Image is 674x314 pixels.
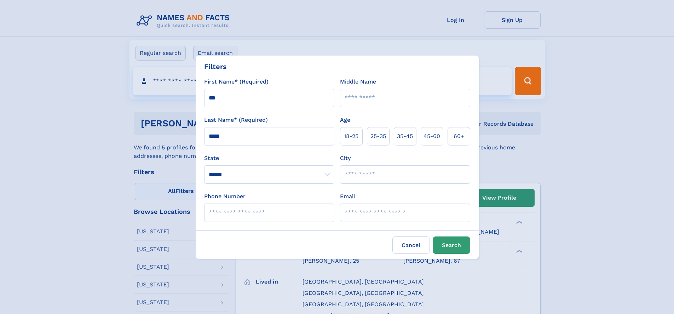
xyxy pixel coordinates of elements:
[204,61,227,72] div: Filters
[204,78,269,86] label: First Name* (Required)
[397,132,413,141] span: 35‑45
[204,154,334,162] label: State
[340,78,376,86] label: Middle Name
[340,154,351,162] label: City
[433,236,470,254] button: Search
[370,132,386,141] span: 25‑35
[454,132,464,141] span: 60+
[424,132,440,141] span: 45‑60
[204,116,268,124] label: Last Name* (Required)
[340,116,350,124] label: Age
[340,192,355,201] label: Email
[344,132,358,141] span: 18‑25
[392,236,430,254] label: Cancel
[204,192,246,201] label: Phone Number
